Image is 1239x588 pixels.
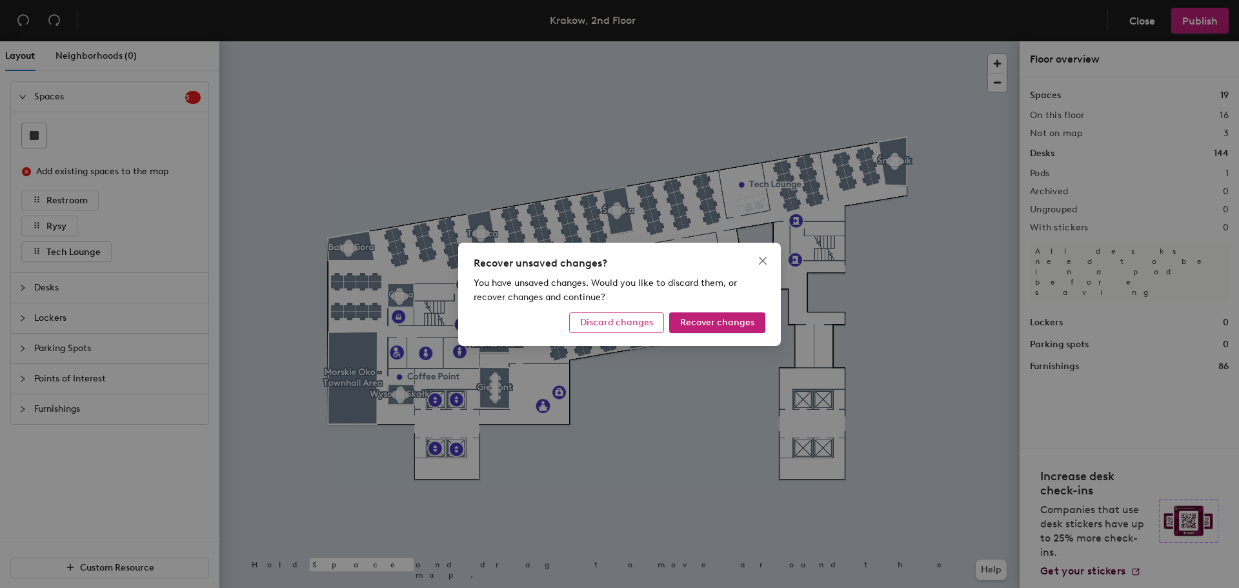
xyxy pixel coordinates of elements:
[669,312,765,333] button: Recover changes
[474,278,737,303] span: You have unsaved changes. Would you like to discard them, or recover changes and continue?
[758,256,768,266] span: close
[752,256,773,266] span: Close
[569,312,664,333] button: Discard changes
[474,256,765,271] div: Recover unsaved changes?
[680,317,754,328] span: Recover changes
[752,250,773,271] button: Close
[580,317,653,328] span: Discard changes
